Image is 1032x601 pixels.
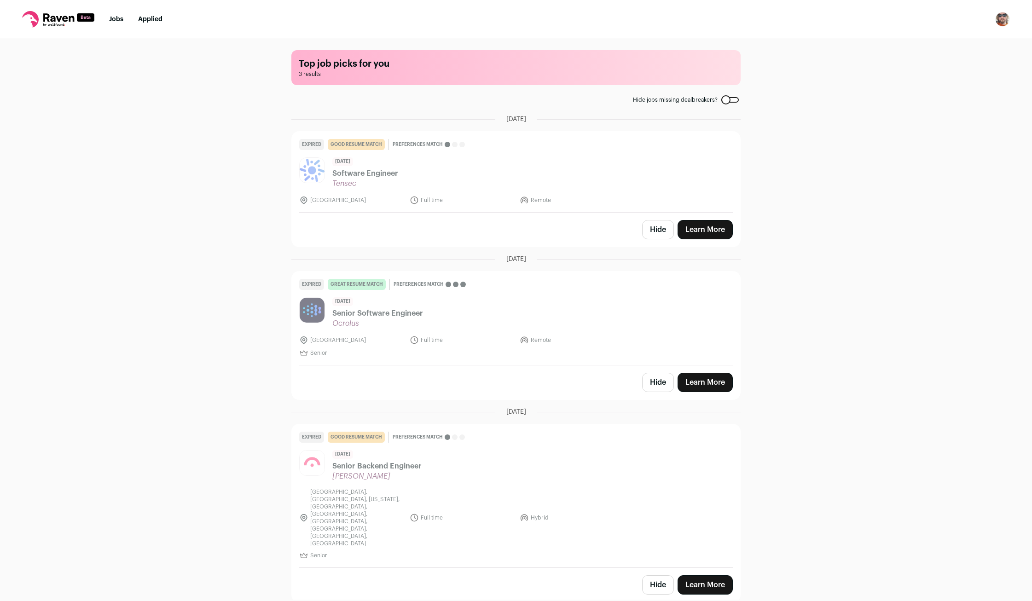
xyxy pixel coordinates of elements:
a: Expired good resume match Preferences match [DATE] Software Engineer Tensec [GEOGRAPHIC_DATA] Ful... [292,132,740,212]
div: Expired [299,139,324,150]
div: great resume match [328,279,386,290]
button: Hide [642,220,674,239]
div: Expired [299,432,324,443]
span: Preferences match [393,140,443,149]
span: [PERSON_NAME] [332,472,422,481]
li: Full time [410,196,515,205]
li: Full time [410,488,515,547]
li: [GEOGRAPHIC_DATA], [GEOGRAPHIC_DATA], [US_STATE], [GEOGRAPHIC_DATA], [GEOGRAPHIC_DATA], [GEOGRAPH... [299,488,404,547]
span: Senior Software Engineer [332,308,423,319]
span: [DATE] [506,407,526,416]
a: Jobs [109,16,123,23]
a: Expired great resume match Preferences match [DATE] Senior Software Engineer Ocrolus [GEOGRAPHIC_... [292,272,740,365]
span: Software Engineer [332,168,398,179]
li: [GEOGRAPHIC_DATA] [299,196,404,205]
li: Hybrid [520,488,625,547]
span: 3 results [299,70,733,78]
span: Ocrolus [332,319,423,328]
span: Tensec [332,179,398,188]
span: [DATE] [332,297,353,306]
button: Open dropdown [995,12,1010,27]
a: Applied [138,16,162,23]
img: 639be4ab180aec7d43c2b11cea2de9f151628a85fdc1a3c95fb37b67b055c37a.jpg [300,451,325,475]
div: good resume match [328,432,385,443]
img: 0d7b8d9a3b577bd6c2caada355c5447f3f819241826a91b1594fa99c421327aa.jpg [300,298,325,323]
span: [DATE] [506,254,526,264]
a: Learn More [678,220,733,239]
a: Learn More [678,575,733,595]
li: Senior [299,551,404,560]
li: [GEOGRAPHIC_DATA] [299,335,404,345]
h1: Top job picks for you [299,58,733,70]
li: Remote [520,335,625,345]
span: [DATE] [332,157,353,166]
img: 56adc6204e24d25e071910ec398545c96196aa4cca3006aff049b9b390a50cd3.png [300,159,325,182]
li: Full time [410,335,515,345]
li: Remote [520,196,625,205]
a: Learn More [678,373,733,392]
button: Hide [642,575,674,595]
img: 2831418-medium_jpg [995,12,1010,27]
div: Expired [299,279,324,290]
span: Preferences match [393,433,443,442]
span: [DATE] [332,450,353,459]
span: [DATE] [506,115,526,124]
li: Senior [299,348,404,358]
div: good resume match [328,139,385,150]
span: Hide jobs missing dealbreakers? [633,96,718,104]
a: Expired good resume match Preferences match [DATE] Senior Backend Engineer [PERSON_NAME] [GEOGRAP... [292,424,740,567]
span: Preferences match [394,280,444,289]
button: Hide [642,373,674,392]
span: Senior Backend Engineer [332,461,422,472]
